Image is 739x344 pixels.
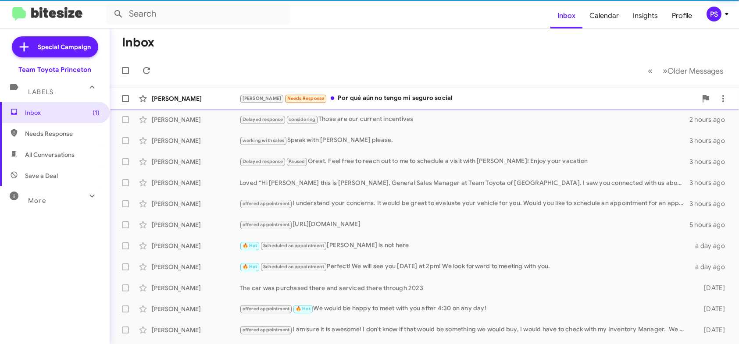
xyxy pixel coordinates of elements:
[692,262,732,271] div: a day ago
[707,7,721,21] div: PS
[243,96,282,101] span: [PERSON_NAME]
[643,62,658,80] button: Previous
[643,62,728,80] nav: Page navigation example
[243,264,257,270] span: 🔥 Hot
[689,178,732,187] div: 3 hours ago
[25,171,58,180] span: Save a Deal
[12,36,98,57] a: Special Campaign
[689,199,732,208] div: 3 hours ago
[550,3,582,28] a: Inbox
[657,62,728,80] button: Next
[287,96,325,101] span: Needs Response
[152,241,239,250] div: [PERSON_NAME]
[243,159,283,164] span: Delayed response
[239,178,689,187] div: Loved “Hi [PERSON_NAME] this is [PERSON_NAME], General Sales Manager at Team Toyota of [GEOGRAPHI...
[668,66,723,76] span: Older Messages
[689,220,732,229] div: 5 hours ago
[692,284,732,292] div: [DATE]
[239,304,692,314] div: We would be happy to meet with you after 4:30 on any day!
[243,138,285,143] span: working with sales
[106,4,290,25] input: Search
[239,156,689,167] div: Great. Feel free to reach out to me to schedule a visit with [PERSON_NAME]! Enjoy your vacation
[25,108,100,117] span: Inbox
[152,326,239,334] div: [PERSON_NAME]
[239,241,692,251] div: [PERSON_NAME] is not here
[152,305,239,313] div: [PERSON_NAME]
[689,136,732,145] div: 3 hours ago
[692,241,732,250] div: a day ago
[648,65,653,76] span: «
[689,115,732,124] div: 2 hours ago
[243,243,257,248] span: 🔥 Hot
[243,306,290,312] span: offered appointment
[239,262,692,272] div: Perfect! We will see you [DATE] at 2pm! We look forward to meeting with you.
[289,117,315,122] span: considering
[243,222,290,227] span: offered appointment
[663,65,668,76] span: »
[239,114,689,124] div: Those are our current incentives
[25,150,75,159] span: All Conversations
[28,88,54,96] span: Labels
[28,197,46,205] span: More
[18,65,91,74] div: Team Toyota Princeton
[689,157,732,166] div: 3 hours ago
[239,284,692,292] div: The car was purchased there and serviced there through 2023
[692,326,732,334] div: [DATE]
[93,108,100,117] span: (1)
[152,220,239,229] div: [PERSON_NAME]
[582,3,626,28] a: Calendar
[152,115,239,124] div: [PERSON_NAME]
[239,199,689,209] div: I understand your concerns. It would be great to evaluate your vehicle for you. Would you like to...
[692,305,732,313] div: [DATE]
[263,243,324,248] span: Scheduled an appointment
[152,199,239,208] div: [PERSON_NAME]
[152,284,239,292] div: [PERSON_NAME]
[25,129,100,138] span: Needs Response
[243,327,290,333] span: offered appointment
[152,262,239,271] div: [PERSON_NAME]
[665,3,699,28] a: Profile
[243,117,283,122] span: Delayed response
[152,178,239,187] div: [PERSON_NAME]
[38,43,91,51] span: Special Campaign
[239,220,689,230] div: [URL][DOMAIN_NAME]
[152,94,239,103] div: [PERSON_NAME]
[699,7,729,21] button: PS
[243,201,290,206] span: offered appointment
[239,135,689,145] div: Speak with [PERSON_NAME] please.
[296,306,311,312] span: 🔥 Hot
[239,325,692,335] div: I am sure it is awesome! I don't know if that would be something we would buy, I would have to ch...
[263,264,324,270] span: Scheduled an appointment
[239,93,697,103] div: Por qué aún no tengo mi seguro social
[152,157,239,166] div: [PERSON_NAME]
[122,35,154,50] h1: Inbox
[289,159,305,164] span: Paused
[152,136,239,145] div: [PERSON_NAME]
[626,3,665,28] a: Insights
